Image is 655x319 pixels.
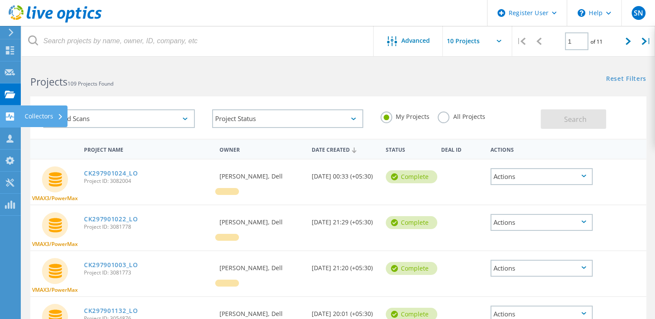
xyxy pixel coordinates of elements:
div: Actions [486,141,597,157]
a: CK297901022_LO [84,216,138,222]
span: 109 Projects Found [68,80,113,87]
span: VMAX3/PowerMax [32,196,78,201]
div: Actions [490,260,593,277]
div: Complete [386,262,437,275]
div: [PERSON_NAME], Dell [215,159,307,188]
label: My Projects [381,112,429,120]
a: CK297901024_LO [84,170,138,176]
div: Status [381,141,437,157]
label: All Projects [438,112,485,120]
div: [PERSON_NAME], Dell [215,251,307,280]
div: | [512,26,530,57]
span: Advanced [401,38,430,44]
div: [PERSON_NAME], Dell [215,205,307,234]
div: Date Created [307,141,381,157]
div: Selected Scans [43,109,195,128]
div: Complete [386,170,437,183]
div: Actions [490,214,593,231]
span: Project ID: 3081778 [84,224,211,230]
div: Owner [215,141,307,157]
div: Project Status [212,109,364,128]
div: [DATE] 00:33 (+05:30) [307,159,381,188]
span: Project ID: 3081773 [84,270,211,275]
span: Project ID: 3082004 [84,179,211,184]
div: [DATE] 21:20 (+05:30) [307,251,381,280]
a: Reset Filters [606,76,646,83]
div: [DATE] 21:29 (+05:30) [307,205,381,234]
div: | [637,26,655,57]
div: Collectors [25,113,63,119]
a: CK297901132_LO [84,308,138,314]
span: Search [564,115,587,124]
input: Search projects by name, owner, ID, company, etc [22,26,374,56]
span: VMAX3/PowerMax [32,242,78,247]
svg: \n [578,9,585,17]
a: Live Optics Dashboard [9,18,102,24]
div: Project Name [80,141,215,157]
div: Complete [386,216,437,229]
span: VMAX3/PowerMax [32,287,78,293]
a: CK297901003_LO [84,262,138,268]
div: Actions [490,168,593,185]
b: Projects [30,75,68,89]
span: of 11 [590,38,603,45]
div: Deal Id [437,141,486,157]
button: Search [541,109,606,129]
span: SN [633,10,643,16]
